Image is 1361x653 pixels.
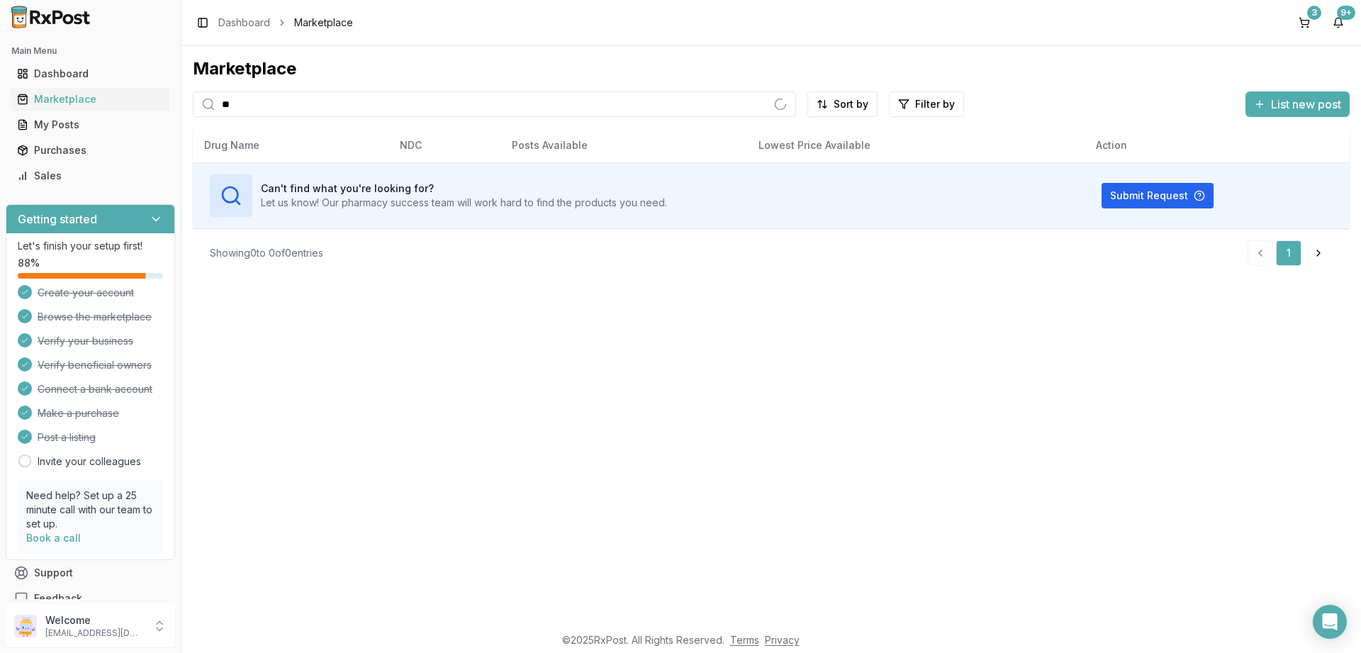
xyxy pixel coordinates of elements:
[1307,6,1321,20] div: 3
[17,92,164,106] div: Marketplace
[210,246,323,260] div: Showing 0 to 0 of 0 entries
[45,613,144,627] p: Welcome
[193,128,388,162] th: Drug Name
[17,169,164,183] div: Sales
[218,16,353,30] nav: breadcrumb
[1248,240,1333,266] nav: pagination
[38,406,119,420] span: Make a purchase
[6,62,175,85] button: Dashboard
[18,239,163,253] p: Let's finish your setup first!
[38,310,152,324] span: Browse the marketplace
[18,211,97,228] h3: Getting started
[807,91,878,117] button: Sort by
[1085,128,1350,162] th: Action
[17,118,164,132] div: My Posts
[17,143,164,157] div: Purchases
[14,615,37,637] img: User avatar
[1313,605,1347,639] div: Open Intercom Messenger
[6,139,175,162] button: Purchases
[38,382,152,396] span: Connect a bank account
[11,138,169,163] a: Purchases
[1304,240,1333,266] a: Go to next page
[6,6,96,28] img: RxPost Logo
[11,61,169,86] a: Dashboard
[38,454,141,469] a: Invite your colleagues
[6,586,175,611] button: Feedback
[1293,11,1316,34] button: 3
[834,97,868,111] span: Sort by
[11,45,169,57] h2: Main Menu
[38,430,96,445] span: Post a listing
[11,112,169,138] a: My Posts
[1327,11,1350,34] button: 9+
[6,560,175,586] button: Support
[294,16,353,30] span: Marketplace
[34,591,82,605] span: Feedback
[26,532,81,544] a: Book a call
[11,163,169,189] a: Sales
[765,634,800,646] a: Privacy
[730,634,759,646] a: Terms
[1102,183,1214,208] button: Submit Request
[261,196,667,210] p: Let us know! Our pharmacy success team will work hard to find the products you need.
[6,164,175,187] button: Sales
[6,113,175,136] button: My Posts
[17,67,164,81] div: Dashboard
[1271,96,1341,113] span: List new post
[915,97,955,111] span: Filter by
[218,16,270,30] a: Dashboard
[1245,91,1350,117] button: List new post
[1245,99,1350,113] a: List new post
[38,358,152,372] span: Verify beneficial owners
[45,627,144,639] p: [EMAIL_ADDRESS][DOMAIN_NAME]
[11,86,169,112] a: Marketplace
[38,334,133,348] span: Verify your business
[261,182,667,196] h3: Can't find what you're looking for?
[388,128,500,162] th: NDC
[889,91,964,117] button: Filter by
[38,286,134,300] span: Create your account
[1337,6,1355,20] div: 9+
[6,88,175,111] button: Marketplace
[193,57,1350,80] div: Marketplace
[26,489,155,531] p: Need help? Set up a 25 minute call with our team to set up.
[1276,240,1301,266] a: 1
[747,128,1085,162] th: Lowest Price Available
[18,256,40,270] span: 88 %
[500,128,747,162] th: Posts Available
